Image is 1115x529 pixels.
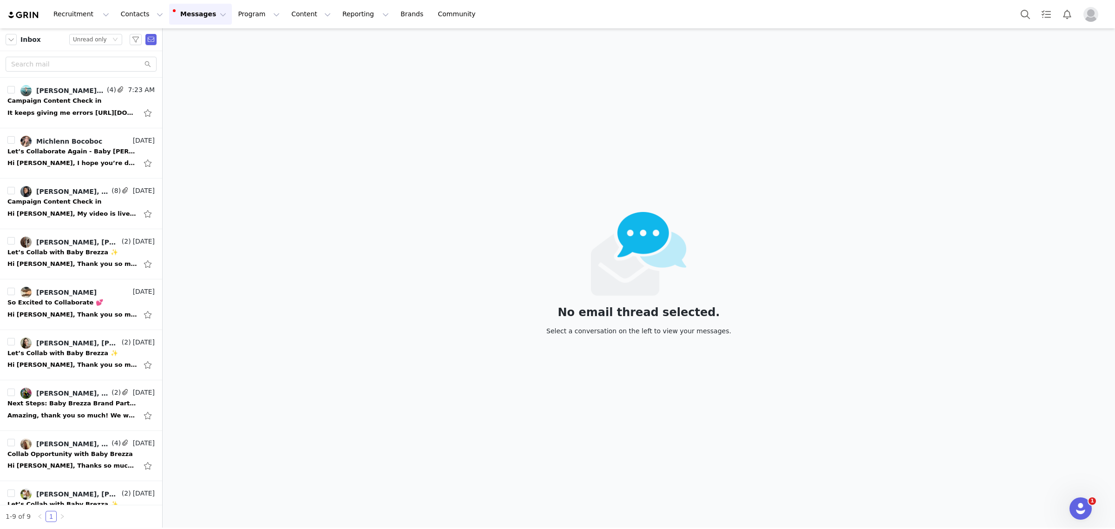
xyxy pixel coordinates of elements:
[36,490,120,498] div: [PERSON_NAME], [PERSON_NAME]
[7,108,138,118] div: It keeps giving me errors https://www.tiktok.com/t/ZTM6NxJPu/ Sent from my iPhone On Sep 30, 2025...
[37,514,43,519] i: icon: left
[48,4,115,25] button: Recruitment
[105,85,116,95] span: (4)
[7,259,138,269] div: Hi Monique, Thank you so much for reaching out! I’d love to join the Reimbursement Collab and wou...
[7,349,118,358] div: Let’s Collab with Baby Brezza ✨
[7,360,138,370] div: Hi Monique, Thank you so much for reaching out! I’m really excited about the chance to collaborat...
[6,57,157,72] input: Search mail
[1069,497,1092,520] iframe: Intercom live chat
[7,310,138,319] div: Hi Monique, Thank you so much for reaching out! I’m really excited to collaborate with Baby Brezz...
[1089,497,1096,505] span: 1
[1078,7,1108,22] button: Profile
[36,339,120,347] div: [PERSON_NAME], [PERSON_NAME]
[7,197,101,206] div: Campaign Content Check in
[20,85,32,96] img: 33a81e57-4a88-49bd-a76f-07782ce1a50c.jpg
[20,489,120,500] a: [PERSON_NAME], [PERSON_NAME]
[115,4,169,25] button: Contacts
[337,4,394,25] button: Reporting
[7,298,103,307] div: So Excited to Collaborate 💕
[36,138,102,145] div: Michlenn Bocoboc
[232,4,285,25] button: Program
[1015,4,1036,25] button: Search
[20,136,102,147] a: Michlenn Bocoboc
[20,337,120,349] a: [PERSON_NAME], [PERSON_NAME]
[395,4,432,25] a: Brands
[20,438,32,450] img: de0c44e2-ae27-4b35-9822-31c1465f0551.jpg
[144,61,151,67] i: icon: search
[20,287,97,298] a: [PERSON_NAME]
[46,511,56,522] a: 1
[36,440,110,448] div: [PERSON_NAME], [PERSON_NAME]
[20,438,110,450] a: [PERSON_NAME], [PERSON_NAME]
[20,287,32,298] img: 461bd2a7-efde-4c49-8eda-653194547f8d.jpg
[7,411,138,420] div: Amazing, thank you so much! We would love to do this. If we choose the bottle washer, do we just ...
[57,511,68,522] li: Next Page
[6,511,31,522] li: 1-9 of 9
[145,34,157,45] span: Send Email
[20,136,32,147] img: f1a100d1-ae58-4c01-8157-352bdff091bd.jpg
[46,511,57,522] li: 1
[7,461,138,470] div: Hi Monique, Thanks so much for sending this over - I did have one quick question before completin...
[20,337,32,349] img: 7ffd96bb-2a27-4b9d-b542-99bafa7ea812.jpg
[36,390,110,397] div: [PERSON_NAME], [PERSON_NAME]
[1057,4,1077,25] button: Notifications
[7,209,138,218] div: Hi Monique, My video is live! Here is my URL Post: https://www.instagram.com/alexasettles/reel/DP...
[36,188,110,195] div: [PERSON_NAME], [PERSON_NAME]
[20,237,120,248] a: [PERSON_NAME], [PERSON_NAME]
[546,307,731,317] div: No email thread selected.
[34,511,46,522] li: Previous Page
[169,4,232,25] button: Messages
[7,450,133,459] div: Collab Opportunity with Baby Brezza
[20,186,110,197] a: [PERSON_NAME], [PERSON_NAME]
[7,159,138,168] div: Hi Monique, I hope you’re doing well! I had so much fun creating content for Baby Brezza’s portab...
[20,489,32,500] img: 27eeb815-1d5a-4f08-a0b9-ccb0591de901.jpg
[7,11,40,20] img: grin logo
[1036,4,1056,25] a: Tasks
[7,500,118,509] div: Let’s Collab with Baby Brezza ✨
[286,4,336,25] button: Content
[20,186,32,197] img: 54c60c3b-5f40-4a07-be22-d8aea4d252c7.jpg
[7,147,138,156] div: Let’s Collaborate Again - Baby Brezza ! 💛
[20,237,32,248] img: 1c63c926-5702-4696-9a42-53295b0c4c14.jpg
[20,35,41,45] span: Inbox
[7,399,138,408] div: Next Steps: Baby Brezza Brand Partnership Giveaway
[591,212,687,296] img: emails-empty2x.png
[59,514,65,519] i: icon: right
[73,34,107,45] div: Unread only
[36,238,120,246] div: [PERSON_NAME], [PERSON_NAME]
[433,4,485,25] a: Community
[112,37,118,43] i: icon: down
[36,289,97,296] div: [PERSON_NAME]
[7,96,101,106] div: Campaign Content Check in
[7,248,118,257] div: Let’s Collab with Baby Brezza ✨
[36,87,105,94] div: [PERSON_NAME], [PERSON_NAME]
[20,85,105,96] a: [PERSON_NAME], [PERSON_NAME]
[20,388,110,399] a: [PERSON_NAME], [PERSON_NAME]
[20,388,32,399] img: a87eec95-081e-4393-a836-5ec069490dec.jpg
[546,326,731,336] div: Select a conversation on the left to view your messages.
[1083,7,1098,22] img: placeholder-profile.jpg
